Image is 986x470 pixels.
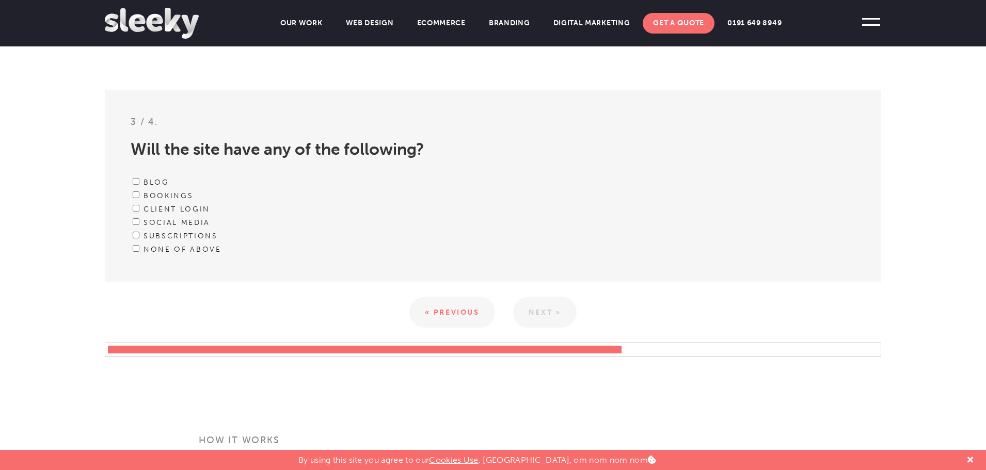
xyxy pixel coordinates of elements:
label: Social media [144,218,210,227]
label: Bookings [144,191,193,200]
a: Digital Marketing [543,13,641,34]
h3: How it works [199,434,787,459]
a: Get A Quote [643,13,714,34]
p: By using this site you agree to our . [GEOGRAPHIC_DATA], om nom nom nom [298,450,656,465]
a: « Previous [409,297,495,328]
a: Web Design [336,13,404,34]
a: Branding [479,13,540,34]
label: Client Login [144,205,210,214]
label: None of above [144,245,221,254]
img: Sleeky Web Design Newcastle [105,8,199,39]
h2: Will the site have any of the following? [131,136,855,175]
a: Ecommerce [407,13,476,34]
a: Next » [513,297,577,328]
a: Our Work [270,13,333,34]
label: Blog [144,178,169,187]
a: Cookies Use [429,455,479,465]
a: 0191 649 8949 [717,13,792,34]
label: Subscriptions [144,232,218,240]
h3: 3 / 4. [131,116,855,136]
